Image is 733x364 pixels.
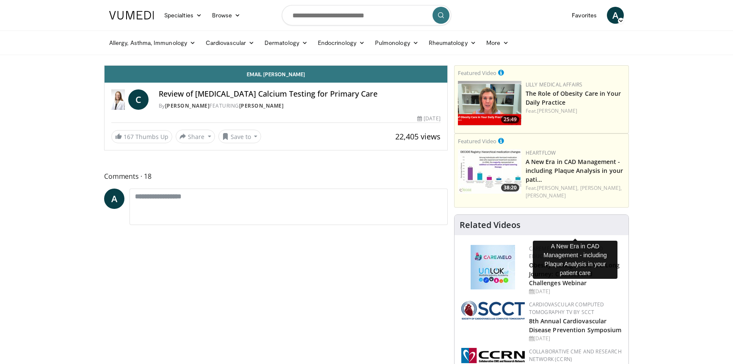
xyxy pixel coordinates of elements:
a: Collaborative CME and Research Network (CCRN) [529,348,622,363]
img: 45df64a9-a6de-482c-8a90-ada250f7980c.png.150x105_q85_autocrop_double_scale_upscale_version-0.2.jpg [471,245,515,289]
div: [DATE] [529,335,622,342]
img: Dr. Catherine P. Benziger [111,89,125,110]
div: Feat. [526,184,625,200]
a: 167 Thumbs Up [111,130,172,143]
a: A [607,7,624,24]
div: By FEATURING [159,102,441,110]
a: Cardiovascular [201,34,259,51]
button: Share [176,130,215,143]
a: Obesity Management is a Long Journey: Chances and Challenges Webinar [529,261,620,287]
a: Dermatology [259,34,313,51]
div: [DATE] [417,115,440,122]
img: a04ee3ba-8487-4636-b0fb-5e8d268f3737.png.150x105_q85_autocrop_double_scale_upscale_version-0.2.png [461,348,525,363]
a: Pulmonology [370,34,424,51]
button: Save to [218,130,262,143]
div: Feat. [526,107,625,115]
img: VuMedi Logo [109,11,154,19]
input: Search topics, interventions [282,5,451,25]
a: Rheumatology [424,34,481,51]
div: A New Era in CAD Management - including Plaque Analysis in your patient care [533,241,617,279]
a: [PERSON_NAME] [537,107,577,114]
a: Specialties [159,7,207,24]
span: 25:49 [501,116,519,123]
a: 8th Annual Cardiovascular Disease Prevention Symposium [529,317,622,334]
a: Browse [207,7,246,24]
a: Email [PERSON_NAME] [105,66,447,83]
span: 38:20 [501,184,519,192]
span: 167 [124,133,134,141]
a: 25:49 [458,81,521,125]
small: Featured Video [458,137,496,145]
a: [PERSON_NAME] [165,102,210,109]
a: [PERSON_NAME], [580,184,622,192]
a: Favorites [567,7,602,24]
a: The Role of Obesity Care in Your Daily Practice [526,89,621,106]
a: [PERSON_NAME] [526,192,566,199]
a: Heartflow [526,149,556,156]
a: Cardiovascular Computed Tomography TV by SCCT [529,301,604,316]
span: 22,405 views [395,131,441,142]
a: 38:20 [458,149,521,194]
span: Comments 18 [104,171,448,182]
small: Featured Video [458,69,496,77]
a: C [128,89,149,110]
a: A [104,189,124,209]
a: [PERSON_NAME], [537,184,579,192]
a: [PERSON_NAME] [239,102,284,109]
a: More [481,34,514,51]
img: 738d0e2d-290f-4d89-8861-908fb8b721dc.150x105_q85_crop-smart_upscale.jpg [458,149,521,194]
a: A New Era in CAD Management - including Plaque Analysis in your pati… [526,158,623,183]
div: [DATE] [529,288,622,295]
img: 51a70120-4f25-49cc-93a4-67582377e75f.png.150x105_q85_autocrop_double_scale_upscale_version-0.2.png [461,301,525,320]
a: Allergy, Asthma, Immunology [104,34,201,51]
img: e1208b6b-349f-4914-9dd7-f97803bdbf1d.png.150x105_q85_crop-smart_upscale.png [458,81,521,125]
a: CaReMeLO Conference and Education Hub [529,245,603,260]
a: Endocrinology [313,34,370,51]
h4: Related Videos [460,220,521,230]
h4: Review of [MEDICAL_DATA] Calcium Testing for Primary Care [159,89,441,99]
a: Lilly Medical Affairs [526,81,583,88]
